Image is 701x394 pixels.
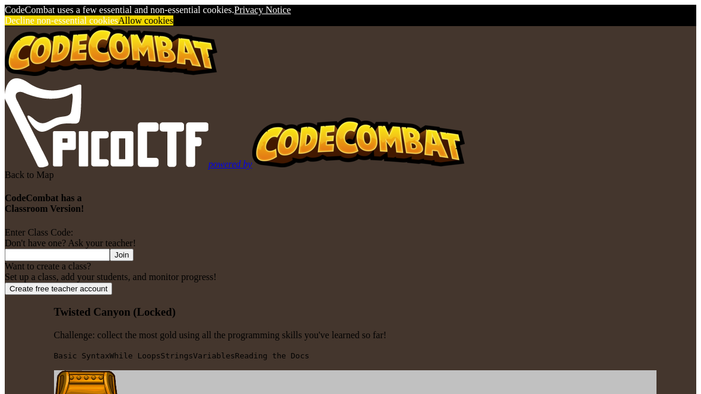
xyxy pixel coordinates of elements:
[5,272,696,282] div: Set up a class, add your students, and monitor progress!
[5,204,696,214] div: Classroom Version!
[54,351,110,360] kbd: Basic Syntax
[193,351,234,360] kbd: Variables
[110,249,134,261] button: Join
[54,306,176,318] span: Twisted Canyon (Locked)
[161,351,194,360] kbd: Strings
[5,227,696,238] div: Enter Class Code:
[5,26,217,76] img: CodeCombat - Learn how to code by playing a game
[235,351,309,360] kbd: Reading the Docs
[5,5,696,26] div: cookieconsent
[208,159,465,169] a: powered by
[5,5,291,15] span: CodeCombat uses a few essential and non-essential cookies.
[5,193,696,204] div: CodeCombat has a
[208,159,252,169] em: powered by
[5,261,696,272] div: Want to create a class?
[234,5,291,15] a: learn more about cookies
[109,351,160,360] kbd: While Loops
[5,15,118,26] a: deny cookies
[5,78,208,167] img: picoCTF home
[5,238,696,249] div: Don't have one? Ask your teacher!
[5,282,112,295] button: Create free teacher account
[54,330,657,341] p: Challenge: collect the most gold using all the programming skills you've learned so far!
[5,170,54,180] a: Back to Map
[118,15,173,26] a: allow cookies
[252,117,465,167] img: Powered by CodeCombat - Learn how to code by playing a game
